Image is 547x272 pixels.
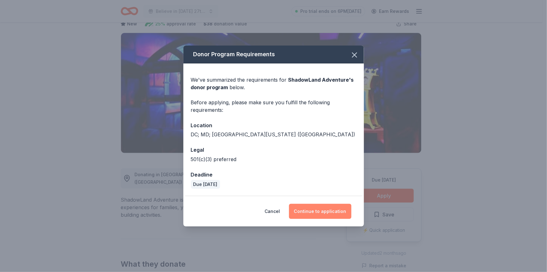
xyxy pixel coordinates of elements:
div: 501(c)(3) preferred [191,155,356,163]
div: Location [191,121,356,129]
div: We've summarized the requirements for below. [191,76,356,91]
div: Legal [191,146,356,154]
div: DC; MD; [GEOGRAPHIC_DATA][US_STATE] ([GEOGRAPHIC_DATA]) [191,131,356,138]
div: Due [DATE] [191,180,220,189]
button: Cancel [265,204,280,219]
div: Deadline [191,171,356,179]
div: Donor Program Requirements [183,46,364,63]
button: Continue to application [289,204,351,219]
div: Before applying, please make sure you fulfill the following requirements: [191,99,356,114]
